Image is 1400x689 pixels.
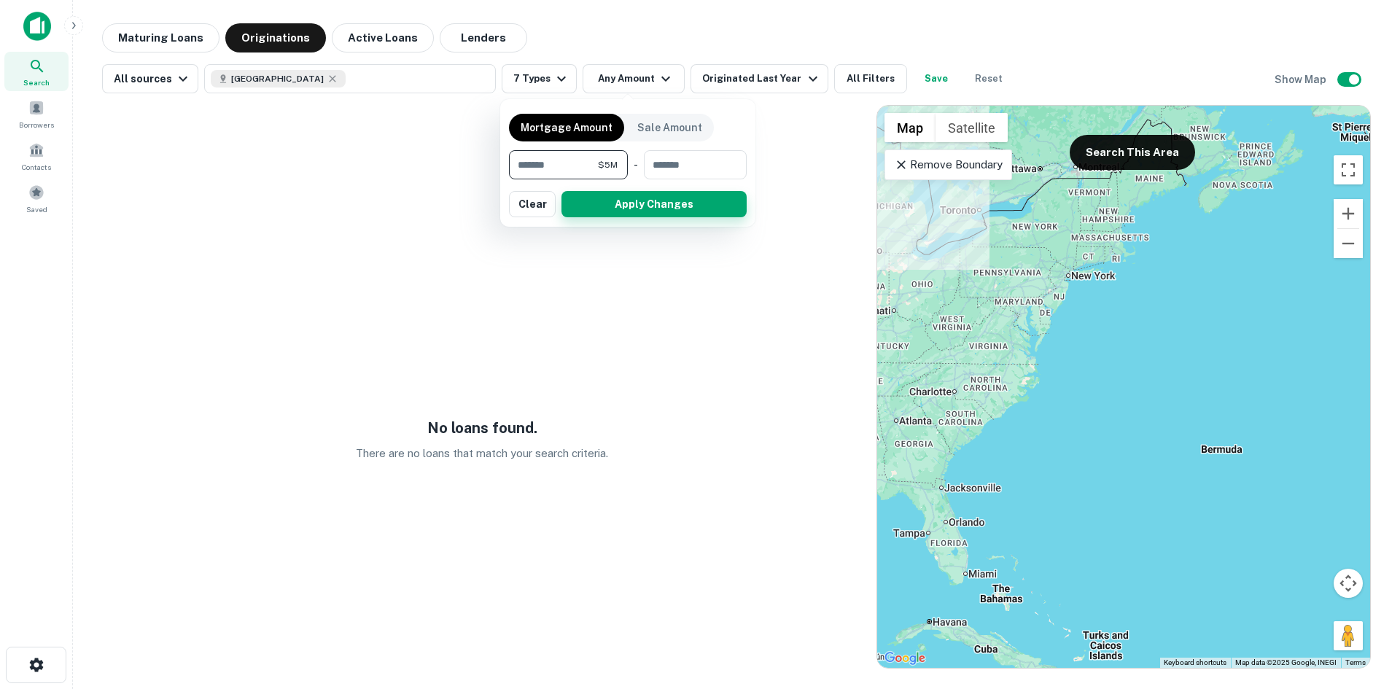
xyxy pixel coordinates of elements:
iframe: Chat Widget [1327,572,1400,642]
span: $5M [598,158,618,171]
div: - [634,150,638,179]
button: Clear [509,191,556,217]
button: Apply Changes [561,191,747,217]
p: Mortgage Amount [521,120,612,136]
p: Sale Amount [637,120,702,136]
